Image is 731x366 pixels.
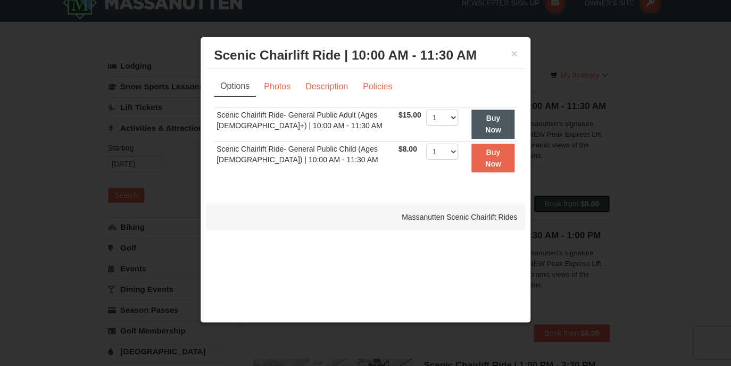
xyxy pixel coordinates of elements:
[485,114,501,134] strong: Buy Now
[298,77,355,97] a: Description
[471,144,514,173] button: Buy Now
[214,107,396,141] td: Scenic Chairlift Ride- General Public Adult (Ages [DEMOGRAPHIC_DATA]+) | 10:00 AM - 11:30 AM
[398,145,417,153] span: $8.00
[214,47,517,63] h3: Scenic Chairlift Ride | 10:00 AM - 11:30 AM
[206,204,525,230] div: Massanutten Scenic Chairlift Rides
[471,110,514,139] button: Buy Now
[511,48,517,59] button: ×
[257,77,297,97] a: Photos
[214,77,256,97] a: Options
[485,148,501,168] strong: Buy Now
[356,77,399,97] a: Policies
[398,111,421,119] span: $15.00
[214,141,396,174] td: Scenic Chairlift Ride- General Public Child (Ages [DEMOGRAPHIC_DATA]) | 10:00 AM - 11:30 AM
